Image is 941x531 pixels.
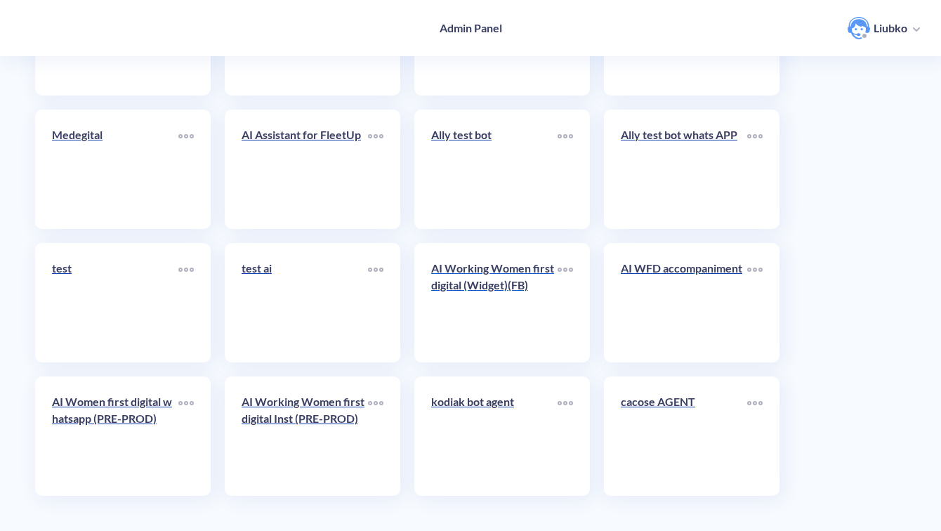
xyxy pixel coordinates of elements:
p: Ally test bot whats APP [621,126,747,143]
p: AI WFD accompaniment [621,260,747,277]
p: test [52,260,178,277]
p: AI Assistant for FleetUp [242,126,368,143]
a: AI Assistant for FleetUp [242,126,368,212]
img: user photo [848,17,870,39]
a: AI Working Women first digital (Widget)(FB) [431,260,558,346]
a: AI Women first digital whatsapp (PRE-PROD) [52,393,178,479]
p: AI Working Women first digital (Widget)(FB) [431,260,558,294]
p: AI Working Women first digital Inst (PRE-PROD) [242,393,368,427]
p: Medegital [52,126,178,143]
p: kodiak bot agent [431,393,558,410]
a: Medegital [52,126,178,212]
a: cacose AGENT [621,393,747,479]
p: Ally test bot [431,126,558,143]
a: test [52,260,178,346]
a: AI WFD accompaniment [621,260,747,346]
a: Ally test bot [431,126,558,212]
button: user photoLiubko [841,15,927,41]
a: AI Working Women first digital Inst (PRE-PROD) [242,393,368,479]
a: kodiak bot agent [431,393,558,479]
p: cacose AGENT [621,393,747,410]
h4: Admin Panel [440,21,502,34]
p: test ai [242,260,368,277]
a: Ally test bot whats APP [621,126,747,212]
p: Liubko [874,20,907,36]
p: AI Women first digital whatsapp (PRE-PROD) [52,393,178,427]
a: test ai [242,260,368,346]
